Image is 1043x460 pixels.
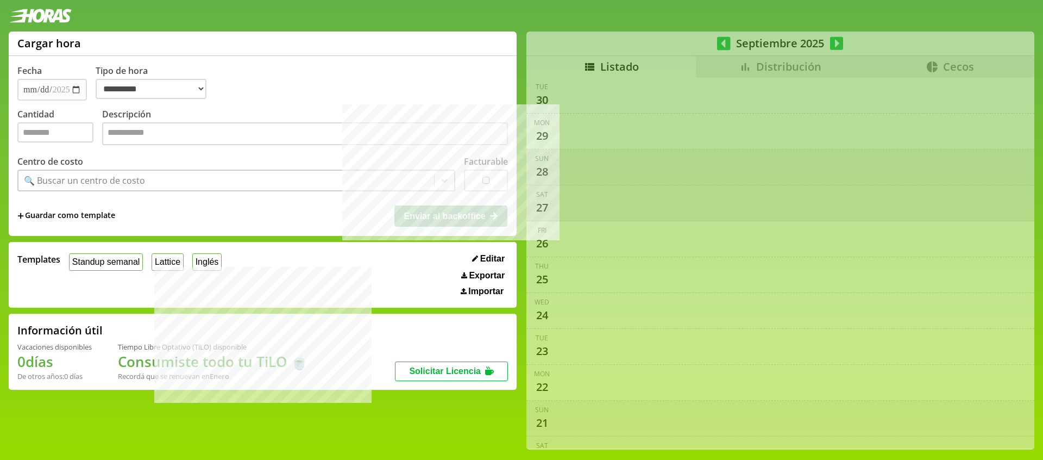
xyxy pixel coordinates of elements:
span: +Guardar como template [17,210,115,222]
textarea: Descripción [102,122,508,145]
div: Tiempo Libre Optativo (TiLO) disponible [118,342,308,352]
span: Solicitar Licencia [409,366,481,376]
label: Descripción [102,108,508,148]
div: 🔍 Buscar un centro de costo [24,175,145,187]
button: Editar [469,253,508,264]
button: Exportar [458,270,508,281]
h1: 0 días [17,352,92,371]
button: Solicitar Licencia [395,362,508,381]
span: Templates [17,253,60,265]
span: + [17,210,24,222]
h2: Información útil [17,323,103,338]
b: Enero [210,371,229,381]
button: Standup semanal [69,253,143,270]
span: Exportar [469,271,505,281]
button: Lattice [152,253,184,270]
span: Editar [480,254,505,264]
select: Tipo de hora [96,79,206,99]
label: Facturable [464,156,508,167]
label: Cantidad [17,108,102,148]
h1: Consumiste todo tu TiLO 🍵 [118,352,308,371]
button: Inglés [192,253,222,270]
label: Fecha [17,65,42,77]
label: Centro de costo [17,156,83,167]
span: Importar [468,287,504,296]
div: Recordá que se renuevan en [118,371,308,381]
img: logotipo [9,9,72,23]
input: Cantidad [17,122,93,142]
h1: Cargar hora [17,36,81,51]
label: Tipo de hora [96,65,215,101]
div: Vacaciones disponibles [17,342,92,352]
div: De otros años: 0 días [17,371,92,381]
